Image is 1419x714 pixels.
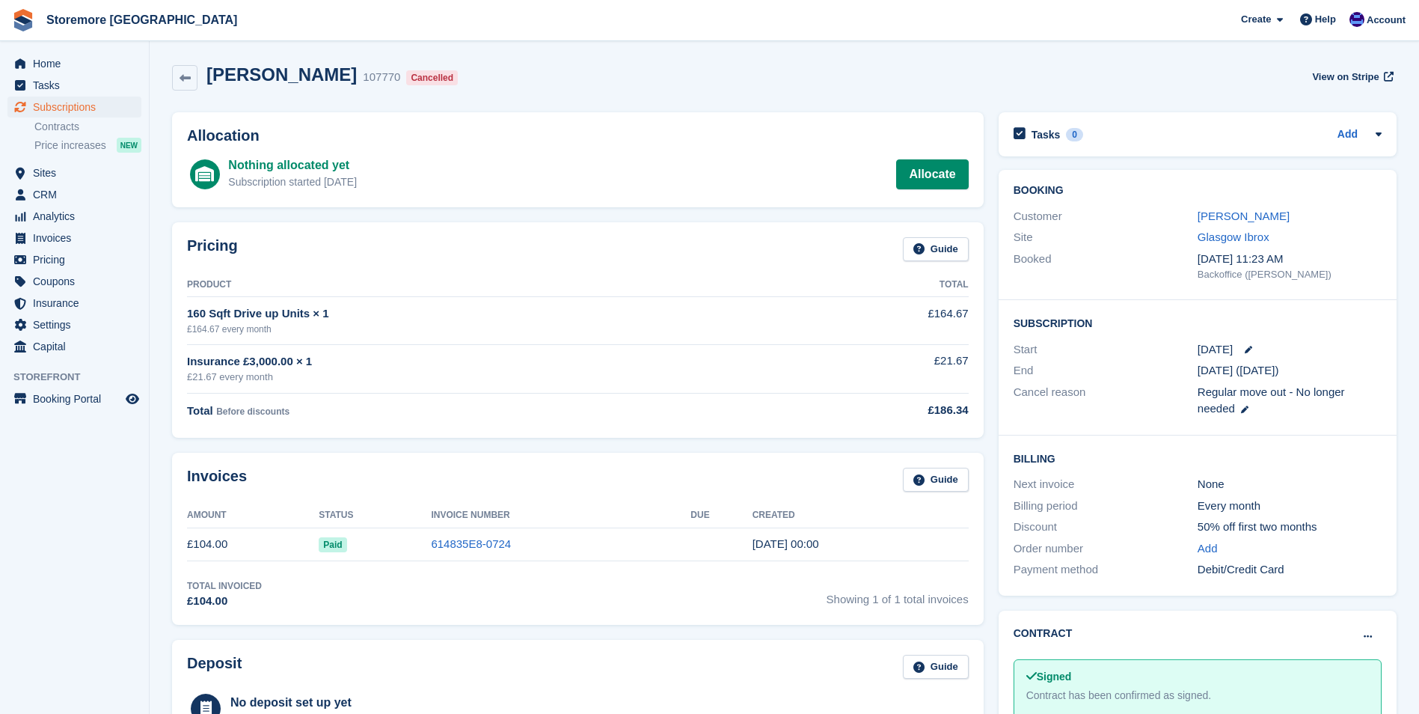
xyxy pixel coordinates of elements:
[7,271,141,292] a: menu
[431,537,511,550] a: 614835E8-0724
[1014,315,1382,330] h2: Subscription
[7,314,141,335] a: menu
[1241,12,1271,27] span: Create
[187,370,794,385] div: £21.67 every month
[1198,210,1290,222] a: [PERSON_NAME]
[7,293,141,314] a: menu
[319,537,346,552] span: Paid
[1014,341,1198,358] div: Start
[1198,476,1382,493] div: None
[187,579,262,593] div: Total Invoiced
[1198,519,1382,536] div: 50% off first two months
[228,156,357,174] div: Nothing allocated yet
[7,228,141,248] a: menu
[363,69,400,86] div: 107770
[406,70,458,85] div: Cancelled
[903,468,969,492] a: Guide
[431,504,690,528] th: Invoice Number
[33,184,123,205] span: CRM
[7,75,141,96] a: menu
[1198,251,1382,268] div: [DATE] 11:23 AM
[1014,476,1198,493] div: Next invoice
[1014,251,1198,282] div: Booked
[1026,669,1369,685] div: Signed
[794,344,968,393] td: £21.67
[40,7,243,32] a: Storemore [GEOGRAPHIC_DATA]
[1014,384,1198,418] div: Cancel reason
[33,249,123,270] span: Pricing
[33,97,123,118] span: Subscriptions
[1349,12,1364,27] img: Angela
[1066,128,1083,141] div: 0
[1014,498,1198,515] div: Billing period
[33,228,123,248] span: Invoices
[1367,13,1406,28] span: Account
[1198,498,1382,515] div: Every month
[187,468,247,492] h2: Invoices
[7,184,141,205] a: menu
[827,579,969,610] span: Showing 1 of 1 total invoices
[34,120,141,134] a: Contracts
[7,336,141,357] a: menu
[690,504,752,528] th: Due
[1198,540,1218,558] a: Add
[33,53,123,74] span: Home
[187,528,319,561] td: £104.00
[34,137,141,153] a: Price increases NEW
[187,237,238,262] h2: Pricing
[33,162,123,183] span: Sites
[1032,128,1061,141] h2: Tasks
[1014,540,1198,558] div: Order number
[33,336,123,357] span: Capital
[1198,341,1233,358] time: 2025-09-18 23:00:00 UTC
[187,404,213,417] span: Total
[1198,267,1382,282] div: Backoffice ([PERSON_NAME])
[753,537,819,550] time: 2025-09-18 23:00:16 UTC
[187,273,794,297] th: Product
[33,75,123,96] span: Tasks
[1014,362,1198,379] div: End
[1014,626,1073,641] h2: Contract
[794,297,968,344] td: £164.67
[34,138,106,153] span: Price increases
[33,271,123,292] span: Coupons
[1014,451,1382,466] h2: Billing
[33,314,123,335] span: Settings
[1026,688,1369,704] div: Contract has been confirmed as signed.
[903,237,969,262] a: Guide
[187,655,242,680] h2: Deposit
[7,53,141,74] a: menu
[1014,561,1198,579] div: Payment method
[13,370,149,385] span: Storefront
[228,174,357,190] div: Subscription started [DATE]
[187,127,969,144] h2: Allocation
[1315,12,1336,27] span: Help
[187,504,319,528] th: Amount
[7,249,141,270] a: menu
[216,406,289,417] span: Before discounts
[1198,561,1382,579] div: Debit/Credit Card
[903,655,969,680] a: Guide
[794,402,968,419] div: £186.34
[1014,229,1198,246] div: Site
[794,273,968,297] th: Total
[7,206,141,227] a: menu
[1198,385,1345,415] span: Regular move out - No longer needed
[187,323,794,336] div: £164.67 every month
[230,694,539,712] div: No deposit set up yet
[187,593,262,610] div: £104.00
[1306,64,1397,89] a: View on Stripe
[187,353,794,370] div: Insurance £3,000.00 × 1
[12,9,34,31] img: stora-icon-8386f47178a22dfd0bd8f6a31ec36ba5ce8667c1dd55bd0f319d3a0aa187defe.svg
[1312,70,1379,85] span: View on Stripe
[7,162,141,183] a: menu
[1198,364,1279,376] span: [DATE] ([DATE])
[753,504,969,528] th: Created
[33,293,123,314] span: Insurance
[7,97,141,118] a: menu
[1014,208,1198,225] div: Customer
[206,64,357,85] h2: [PERSON_NAME]
[33,206,123,227] span: Analytics
[33,388,123,409] span: Booking Portal
[117,138,141,153] div: NEW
